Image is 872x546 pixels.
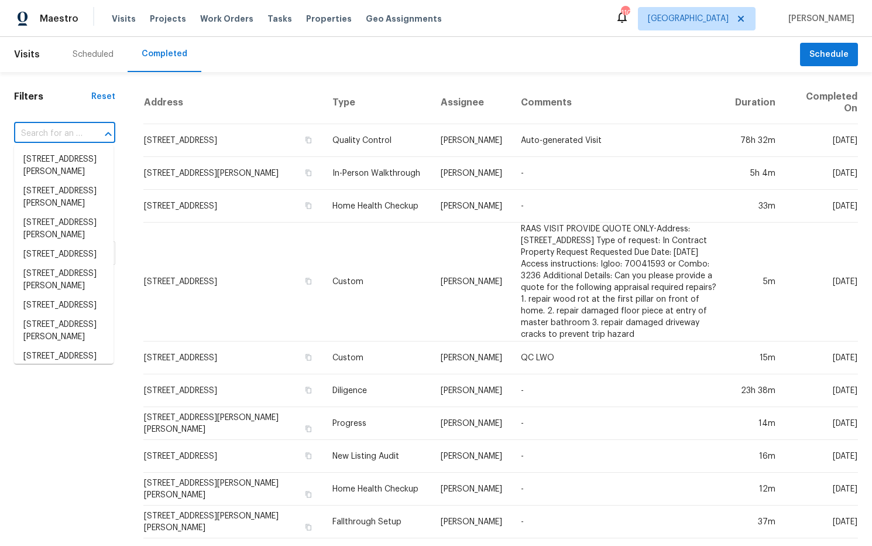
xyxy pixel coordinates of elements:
[323,81,431,124] th: Type
[785,506,858,538] td: [DATE]
[431,374,511,407] td: [PERSON_NAME]
[511,342,726,374] td: QC LWO
[323,407,431,440] td: Progress
[143,374,323,407] td: [STREET_ADDRESS]
[726,473,785,506] td: 12m
[303,489,314,500] button: Copy Address
[726,124,785,157] td: 78h 32m
[366,13,442,25] span: Geo Assignments
[303,451,314,461] button: Copy Address
[150,13,186,25] span: Projects
[785,124,858,157] td: [DATE]
[726,374,785,407] td: 23h 38m
[143,407,323,440] td: [STREET_ADDRESS][PERSON_NAME][PERSON_NAME]
[431,407,511,440] td: [PERSON_NAME]
[303,168,314,178] button: Copy Address
[785,157,858,190] td: [DATE]
[726,440,785,473] td: 16m
[14,245,114,264] li: [STREET_ADDRESS]
[14,42,40,67] span: Visits
[323,342,431,374] td: Custom
[323,473,431,506] td: Home Health Checkup
[431,506,511,538] td: [PERSON_NAME]
[511,81,726,124] th: Comments
[14,264,114,296] li: [STREET_ADDRESS][PERSON_NAME]
[431,440,511,473] td: [PERSON_NAME]
[785,81,858,124] th: Completed On
[303,200,314,211] button: Copy Address
[785,190,858,223] td: [DATE]
[726,223,785,342] td: 5m
[323,190,431,223] td: Home Health Checkup
[323,157,431,190] td: In-Person Walkthrough
[431,342,511,374] td: [PERSON_NAME]
[511,223,726,342] td: RAAS VISIT PROVIDE QUOTE ONLY-Address: [STREET_ADDRESS] Type of request: In Contract Property Req...
[511,407,726,440] td: -
[726,157,785,190] td: 5h 4m
[14,213,114,245] li: [STREET_ADDRESS][PERSON_NAME]
[323,374,431,407] td: Diligence
[73,49,114,60] div: Scheduled
[14,125,83,143] input: Search for an address...
[303,276,314,286] button: Copy Address
[431,157,511,190] td: [PERSON_NAME]
[648,13,729,25] span: [GEOGRAPHIC_DATA]
[621,7,629,19] div: 110
[303,385,314,395] button: Copy Address
[323,223,431,342] td: Custom
[91,91,115,103] div: Reset
[784,13,854,25] span: [PERSON_NAME]
[800,43,858,67] button: Schedule
[143,124,323,157] td: [STREET_ADDRESS]
[511,190,726,223] td: -
[431,473,511,506] td: [PERSON_NAME]
[303,352,314,363] button: Copy Address
[431,223,511,342] td: [PERSON_NAME]
[142,48,187,60] div: Completed
[323,440,431,473] td: New Listing Audit
[14,150,114,182] li: [STREET_ADDRESS][PERSON_NAME]
[726,506,785,538] td: 37m
[303,424,314,434] button: Copy Address
[785,440,858,473] td: [DATE]
[511,473,726,506] td: -
[143,223,323,342] td: [STREET_ADDRESS]
[511,124,726,157] td: Auto-generated Visit
[14,91,91,103] h1: Filters
[323,124,431,157] td: Quality Control
[431,190,511,223] td: [PERSON_NAME]
[143,157,323,190] td: [STREET_ADDRESS][PERSON_NAME]
[785,407,858,440] td: [DATE]
[40,13,78,25] span: Maestro
[143,440,323,473] td: [STREET_ADDRESS]
[431,81,511,124] th: Assignee
[143,506,323,538] td: [STREET_ADDRESS][PERSON_NAME][PERSON_NAME]
[100,126,116,142] button: Close
[726,81,785,124] th: Duration
[14,315,114,347] li: [STREET_ADDRESS][PERSON_NAME]
[14,347,114,366] li: [STREET_ADDRESS]
[511,374,726,407] td: -
[14,182,114,213] li: [STREET_ADDRESS][PERSON_NAME]
[785,223,858,342] td: [DATE]
[303,522,314,533] button: Copy Address
[303,135,314,145] button: Copy Address
[143,342,323,374] td: [STREET_ADDRESS]
[511,157,726,190] td: -
[267,15,292,23] span: Tasks
[809,47,849,62] span: Schedule
[143,190,323,223] td: [STREET_ADDRESS]
[143,81,323,124] th: Address
[726,407,785,440] td: 14m
[785,342,858,374] td: [DATE]
[112,13,136,25] span: Visits
[143,473,323,506] td: [STREET_ADDRESS][PERSON_NAME][PERSON_NAME]
[14,296,114,315] li: [STREET_ADDRESS]
[511,440,726,473] td: -
[431,124,511,157] td: [PERSON_NAME]
[323,506,431,538] td: Fallthrough Setup
[726,190,785,223] td: 33m
[306,13,352,25] span: Properties
[785,374,858,407] td: [DATE]
[511,506,726,538] td: -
